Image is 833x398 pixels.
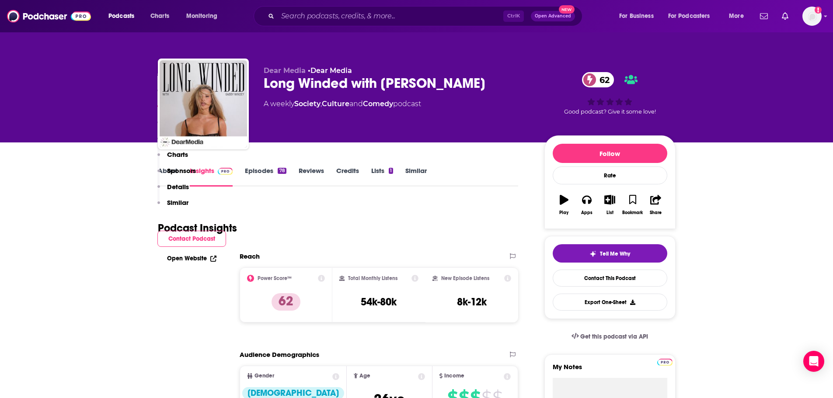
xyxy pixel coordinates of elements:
p: 62 [272,293,300,311]
div: Bookmark [622,210,643,215]
div: List [606,210,613,215]
span: , [321,100,322,108]
button: Show profile menu [802,7,822,26]
span: Get this podcast via API [580,333,648,340]
span: 62 [591,72,614,87]
div: Open Intercom Messenger [803,351,824,372]
a: Episodes78 [245,166,286,187]
h2: New Episode Listens [441,275,489,281]
div: Rate [553,166,667,184]
img: Podchaser - Follow, Share and Rate Podcasts [7,8,91,24]
p: Details [167,183,189,191]
a: Open Website [167,255,216,262]
h2: Reach [240,252,260,260]
img: tell me why sparkle [589,250,596,257]
h3: 8k-12k [457,295,487,308]
div: Search podcasts, credits, & more... [262,6,591,26]
a: Culture [322,100,349,108]
span: and [349,100,363,108]
span: Income [444,373,464,379]
div: 1 [389,168,393,174]
span: More [729,10,744,22]
a: Society [294,100,321,108]
p: Similar [167,198,188,207]
button: Details [157,183,189,199]
span: Age [359,373,370,379]
button: Open AdvancedNew [531,11,575,21]
button: open menu [180,9,229,23]
img: Podchaser Pro [657,359,673,366]
a: Show notifications dropdown [778,9,792,24]
button: Bookmark [621,189,644,221]
a: Dear Media [310,66,352,75]
span: Ctrl K [503,10,524,22]
a: Pro website [657,357,673,366]
button: tell me why sparkleTell Me Why [553,244,667,263]
a: Get this podcast via API [565,326,655,347]
a: Credits [336,166,359,187]
button: open menu [662,9,723,23]
button: open menu [723,9,755,23]
div: Share [650,210,662,215]
span: Good podcast? Give it some love! [564,108,656,115]
div: 62Good podcast? Give it some love! [544,66,676,121]
span: For Podcasters [668,10,710,22]
a: Show notifications dropdown [756,9,771,24]
button: Follow [553,144,667,163]
div: 78 [278,168,286,174]
button: open menu [102,9,146,23]
a: Similar [405,166,427,187]
a: Contact This Podcast [553,270,667,287]
h2: Total Monthly Listens [348,275,397,281]
a: Lists1 [371,166,393,187]
button: Share [644,189,667,221]
span: • [308,66,352,75]
a: Comedy [363,100,393,108]
svg: Add a profile image [815,7,822,14]
button: open menu [613,9,665,23]
a: Reviews [299,166,324,187]
button: List [598,189,621,221]
button: Apps [575,189,598,221]
img: User Profile [802,7,822,26]
a: Charts [145,9,174,23]
span: Monitoring [186,10,217,22]
p: Sponsors [167,166,196,175]
h2: Power Score™ [258,275,292,281]
span: New [559,5,575,14]
label: My Notes [553,363,667,378]
button: Similar [157,198,188,215]
div: Apps [581,210,593,215]
div: Play [559,210,568,215]
a: 62 [582,72,614,87]
span: For Business [619,10,654,22]
span: Gender [254,373,274,379]
button: Play [553,189,575,221]
h2: Audience Demographics [240,350,319,359]
button: Sponsors [157,166,196,183]
span: Tell Me Why [600,250,630,257]
span: Logged in as abirchfield [802,7,822,26]
span: Podcasts [108,10,134,22]
h3: 54k-80k [361,295,397,308]
input: Search podcasts, credits, & more... [278,9,503,23]
button: Contact Podcast [157,231,226,247]
span: Charts [150,10,169,22]
button: Export One-Sheet [553,294,667,311]
span: Dear Media [264,66,306,75]
span: Open Advanced [535,14,571,18]
div: A weekly podcast [264,99,421,109]
img: Long Winded with Gabby Windey [160,60,247,148]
